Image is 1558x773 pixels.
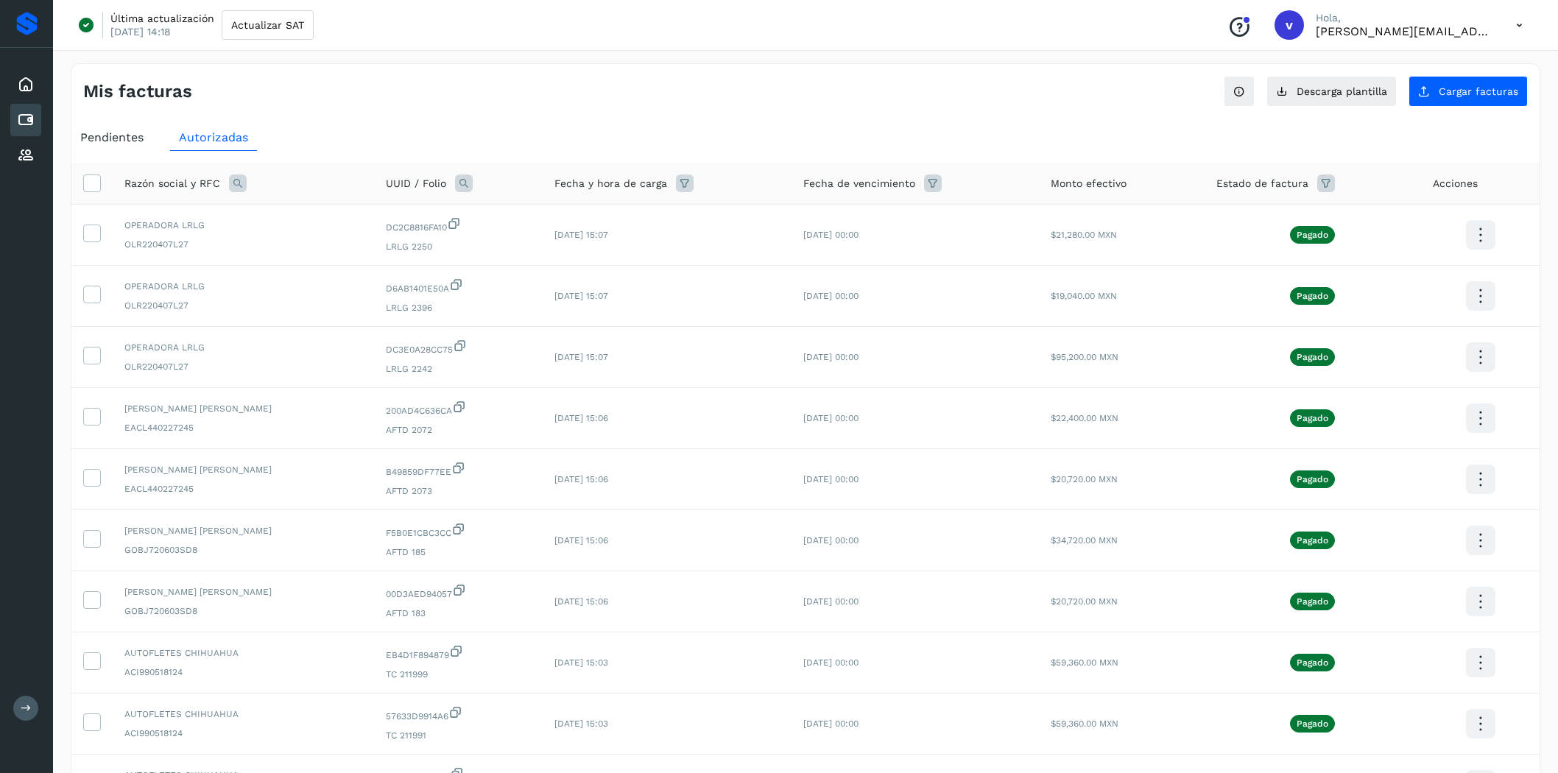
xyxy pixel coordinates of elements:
span: OLR220407L27 [124,360,362,373]
span: ACI990518124 [124,666,362,679]
span: OLR220407L27 [124,238,362,251]
span: $95,200.00 MXN [1051,352,1118,362]
span: [DATE] 15:06 [554,474,608,484]
span: Monto efectivo [1051,176,1127,191]
span: [DATE] 00:00 [803,413,859,423]
span: [DATE] 15:07 [554,291,608,301]
span: Acciones [1433,176,1478,191]
span: OPERADORA LRLG [124,280,362,293]
span: $34,720.00 MXN [1051,535,1118,546]
span: [DATE] 00:00 [803,535,859,546]
span: Cargar facturas [1439,86,1518,96]
span: [DATE] 00:00 [803,352,859,362]
span: 57633D9914A6 [386,705,531,723]
span: [DATE] 15:03 [554,657,608,668]
span: Estado de factura [1216,176,1308,191]
button: Actualizar SAT [222,10,314,40]
button: Cargar facturas [1409,76,1528,107]
span: [DATE] 00:00 [803,719,859,729]
span: AFTD 183 [386,607,531,620]
span: [DATE] 15:07 [554,352,608,362]
span: 00D3AED94057 [386,583,531,601]
span: EB4D1F894879 [386,644,531,662]
span: [PERSON_NAME] [PERSON_NAME] [124,463,362,476]
p: Pagado [1297,352,1328,362]
span: 200AD4C636CA [386,400,531,417]
span: LRLG 2250 [386,240,531,253]
span: LRLG 2396 [386,301,531,314]
span: $22,400.00 MXN [1051,413,1118,423]
span: Fecha de vencimiento [803,176,915,191]
span: DC2C8816FA10 [386,216,531,234]
p: Pagado [1297,413,1328,423]
span: [DATE] 15:06 [554,596,608,607]
div: Cuentas por pagar [10,104,41,136]
span: [DATE] 00:00 [803,657,859,668]
span: $19,040.00 MXN [1051,291,1117,301]
span: Pendientes [80,130,144,144]
span: [PERSON_NAME] [PERSON_NAME] [124,402,362,415]
span: OPERADORA LRLG [124,219,362,232]
span: [PERSON_NAME] [PERSON_NAME] [124,524,362,537]
span: EACL440227245 [124,482,362,495]
span: LRLG 2242 [386,362,531,375]
p: [DATE] 14:18 [110,25,171,38]
span: AFTD 2073 [386,484,531,498]
p: Pagado [1297,657,1328,668]
span: [DATE] 00:00 [803,291,859,301]
span: [DATE] 15:06 [554,413,608,423]
span: ACI990518124 [124,727,362,740]
p: victor.romero@fidum.com.mx [1316,24,1492,38]
span: [DATE] 00:00 [803,596,859,607]
span: B49859DF77EE [386,461,531,479]
div: Proveedores [10,139,41,172]
span: [PERSON_NAME] [PERSON_NAME] [124,585,362,599]
p: Pagado [1297,230,1328,240]
p: Pagado [1297,596,1328,607]
span: Descarga plantilla [1297,86,1387,96]
span: AFTD 2072 [386,423,531,437]
span: $59,360.00 MXN [1051,657,1118,668]
div: Inicio [10,68,41,101]
span: $20,720.00 MXN [1051,474,1118,484]
p: Hola, [1316,12,1492,24]
span: DC3E0A28CC75 [386,339,531,356]
span: OPERADORA LRLG [124,341,362,354]
span: $59,360.00 MXN [1051,719,1118,729]
span: $20,720.00 MXN [1051,596,1118,607]
span: Autorizadas [179,130,248,144]
span: [DATE] 00:00 [803,474,859,484]
span: [DATE] 15:06 [554,535,608,546]
span: [DATE] 00:00 [803,230,859,240]
span: GOBJ720603SD8 [124,543,362,557]
span: EACL440227245 [124,421,362,434]
h4: Mis facturas [83,81,192,102]
span: GOBJ720603SD8 [124,604,362,618]
p: Pagado [1297,291,1328,301]
span: D6AB1401E50A [386,278,531,295]
span: AUTOFLETES CHIHUAHUA [124,646,362,660]
span: UUID / Folio [386,176,446,191]
span: Razón social y RFC [124,176,220,191]
span: Actualizar SAT [231,20,304,30]
span: TC 211999 [386,668,531,681]
span: AUTOFLETES CHIHUAHUA [124,707,362,721]
p: Última actualización [110,12,214,25]
button: Descarga plantilla [1266,76,1397,107]
span: F5B0E1CBC3CC [386,522,531,540]
span: [DATE] 15:03 [554,719,608,729]
p: Pagado [1297,719,1328,729]
p: Pagado [1297,474,1328,484]
span: Fecha y hora de carga [554,176,667,191]
span: $21,280.00 MXN [1051,230,1117,240]
span: [DATE] 15:07 [554,230,608,240]
p: Pagado [1297,535,1328,546]
span: OLR220407L27 [124,299,362,312]
span: AFTD 185 [386,546,531,559]
span: TC 211991 [386,729,531,742]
